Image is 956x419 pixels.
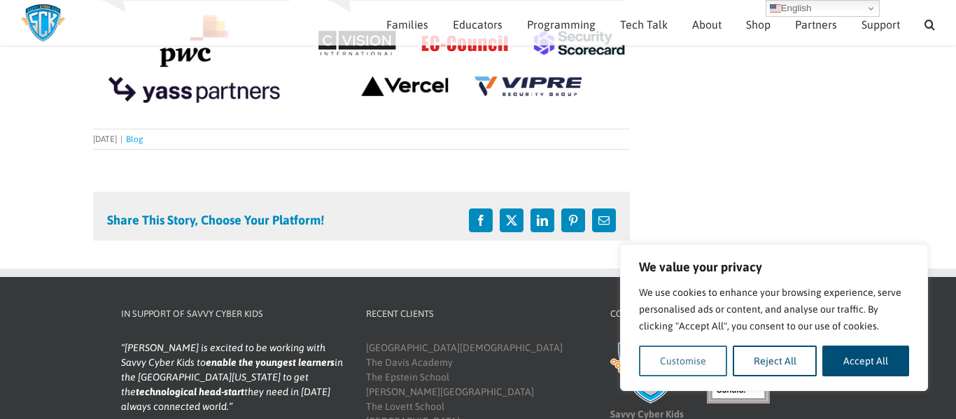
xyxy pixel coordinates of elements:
button: Customise [639,346,727,376]
span: Educators [453,19,502,30]
button: Reject All [733,346,817,376]
h4: In Support of Savvy Cyber Kids [121,307,344,321]
span: Tech Talk [620,19,668,30]
h4: Recent Clients [366,307,589,321]
span: [DATE] [93,134,117,144]
span: About [692,19,722,30]
img: Savvy Cyber Kids Logo [21,3,65,42]
img: Savvy Cyber Kids [610,334,691,404]
img: en [770,3,781,14]
span: Support [862,19,900,30]
p: We use cookies to enhance your browsing experience, serve personalised ads or content, and analys... [639,284,909,334]
span: Programming [527,19,596,30]
blockquote: [PERSON_NAME] is excited to be working with Savvy Cyber Kids to in the [GEOGRAPHIC_DATA][US_STATE... [121,341,344,414]
span: Families [386,19,428,30]
span: Partners [795,19,837,30]
p: We value your privacy [639,259,909,276]
strong: enable the youngest learners [206,357,335,368]
h4: Contact [610,307,833,321]
button: Accept All [822,346,909,376]
span: | [117,134,126,144]
h4: Share This Story, Choose Your Platform! [107,214,324,227]
a: Blog [126,134,143,144]
span: Shop [746,19,771,30]
strong: technological head-start [136,386,244,397]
